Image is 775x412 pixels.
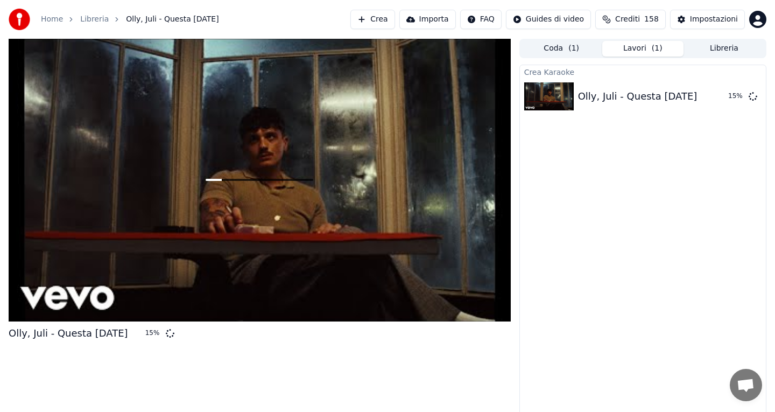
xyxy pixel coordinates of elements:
button: Impostazioni [670,10,745,29]
div: Crea Karaoke [520,65,766,78]
button: Guides di video [506,10,591,29]
span: 158 [644,14,659,25]
button: Importa [399,10,456,29]
span: ( 1 ) [652,43,663,54]
div: Olly, Juli - Questa [DATE] [578,89,697,104]
span: Olly, Juli - Questa [DATE] [126,14,219,25]
a: Libreria [80,14,109,25]
div: Impostazioni [690,14,738,25]
button: FAQ [460,10,502,29]
img: youka [9,9,30,30]
button: Libreria [684,41,765,57]
span: Crediti [615,14,640,25]
a: Home [41,14,63,25]
nav: breadcrumb [41,14,219,25]
span: ( 1 ) [568,43,579,54]
div: Olly, Juli - Questa [DATE] [9,326,128,341]
button: Crediti158 [595,10,666,29]
button: Coda [521,41,602,57]
button: Lavori [602,41,684,57]
div: 15 % [728,92,744,101]
div: 15 % [145,329,161,338]
div: Aprire la chat [730,369,762,401]
button: Crea [350,10,394,29]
